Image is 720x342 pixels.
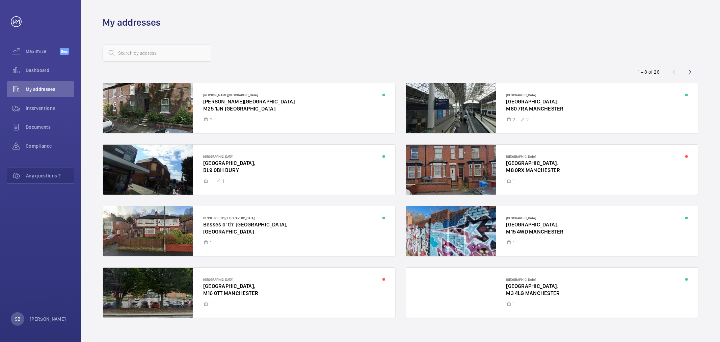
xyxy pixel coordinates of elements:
[26,172,74,179] span: Any questions ?
[60,48,69,55] span: Beta
[15,316,20,322] p: SB
[26,124,74,130] span: Documents
[26,105,74,112] span: Interventions
[103,16,161,29] h1: My addresses
[26,67,74,74] span: Dashboard
[103,45,211,62] input: Search by address
[26,143,74,149] span: Compliance
[638,69,660,75] div: 1 – 8 of 28
[30,316,66,322] p: [PERSON_NAME]
[26,86,74,93] span: My addresses
[26,48,60,55] span: Maximize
